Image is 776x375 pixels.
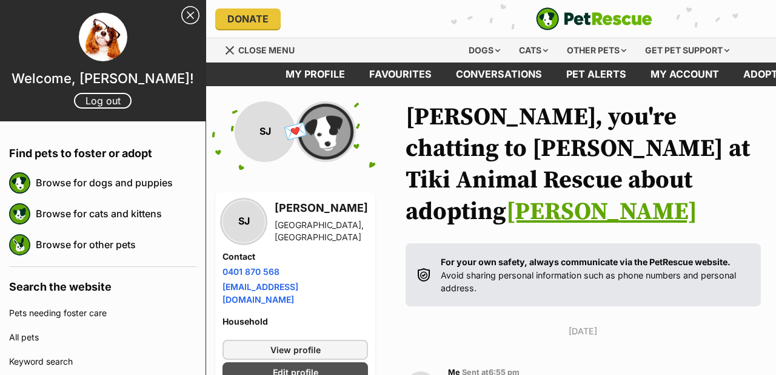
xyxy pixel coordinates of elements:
[273,62,357,86] a: My profile
[554,62,638,86] a: Pet alerts
[506,197,697,227] a: [PERSON_NAME]
[222,340,368,360] a: View profile
[275,200,368,217] h3: [PERSON_NAME]
[222,282,298,305] a: [EMAIL_ADDRESS][DOMAIN_NAME]
[215,8,281,29] a: Donate
[222,266,279,277] a: 0401 870 568
[282,118,309,144] span: 💌
[536,7,652,30] a: PetRescue
[181,6,199,24] a: Close Sidebar
[558,38,635,62] div: Other pets
[441,255,749,294] p: Avoid sharing personal information such as phone numbers and personal address.
[9,350,196,374] a: Keyword search
[295,101,356,162] img: Tiki Animal Rescue profile pic
[357,62,444,86] a: Favourites
[238,45,295,55] span: Close menu
[222,316,368,328] h4: Household
[79,13,127,61] img: profile image
[36,201,196,226] a: Browse for cats and kittens
[224,38,303,60] a: Menu
[460,38,509,62] div: Dogs
[536,7,652,30] img: logo-e224e6f780fb5917bec1dbf3a21bbac754714ae5b6737aabdf751b685950b380.svg
[36,170,196,195] a: Browse for dogs and puppies
[222,200,265,243] div: SJ
[9,301,196,325] a: Pets needing foster care
[74,93,132,109] a: Log out
[637,38,738,62] div: Get pet support
[406,325,761,337] p: [DATE]
[235,101,295,162] div: SJ
[9,325,196,350] a: All pets
[275,219,368,243] div: [GEOGRAPHIC_DATA], [GEOGRAPHIC_DATA]
[9,267,196,301] h4: Search the website
[9,133,196,167] h4: Find pets to foster or adopt
[270,343,321,356] span: View profile
[9,172,30,194] img: petrescue logo
[9,203,30,225] img: petrescue logo
[222,251,368,263] h4: Contact
[441,257,731,267] strong: For your own safety, always communicate via the PetRescue website.
[406,101,761,228] h1: [PERSON_NAME], you're chatting to [PERSON_NAME] at Tiki Animal Rescue about adopting
[638,62,731,86] a: My account
[9,234,30,255] img: petrescue logo
[444,62,554,86] a: conversations
[36,232,196,257] a: Browse for other pets
[510,38,557,62] div: Cats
